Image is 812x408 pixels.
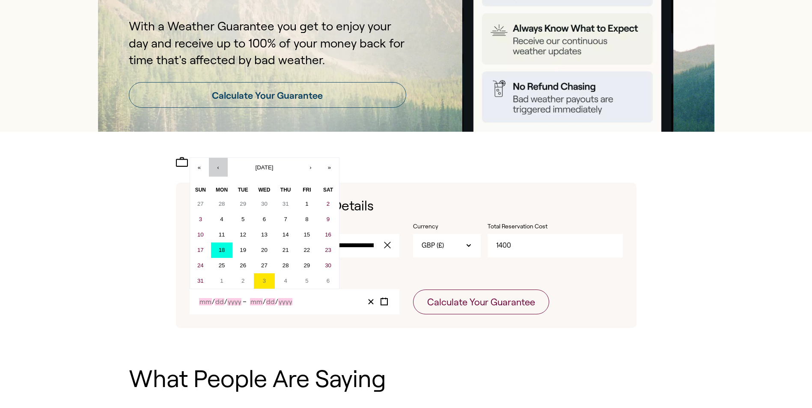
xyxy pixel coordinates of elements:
[254,212,275,227] button: August 6, 2025
[323,187,333,193] abbr: Saturday
[190,212,211,227] button: August 3, 2025
[318,212,339,227] button: August 9, 2025
[195,187,206,193] abbr: Sunday
[325,231,331,238] abbr: August 16, 2025
[275,227,296,242] button: August 14, 2025
[261,231,268,238] abbr: August 13, 2025
[232,227,254,242] button: August 12, 2025
[220,216,223,222] abbr: August 4, 2025
[283,231,289,238] abbr: August 14, 2025
[211,258,232,273] button: August 25, 2025
[243,298,249,305] span: –
[320,158,339,177] button: »
[228,158,301,177] button: [DATE]
[209,158,228,177] button: ‹
[261,262,268,269] abbr: August 27, 2025
[232,242,254,258] button: August 19, 2025
[190,227,211,242] button: August 10, 2025
[296,273,318,289] button: September 5, 2025
[197,201,204,207] abbr: July 27, 2025
[263,298,266,305] span: /
[190,258,211,273] button: August 24, 2025
[129,18,406,68] p: With a Weather Guarantee you get to enjoy your day and receive up to 100% of your money back for ...
[318,258,339,273] button: August 30, 2025
[258,187,270,193] abbr: Wednesday
[488,222,573,231] label: Total Reservation Cost
[275,258,296,273] button: August 28, 2025
[296,258,318,273] button: August 29, 2025
[254,258,275,273] button: August 27, 2025
[284,216,287,222] abbr: August 7, 2025
[327,201,330,207] abbr: August 2, 2025
[378,296,391,307] button: Toggle calendar
[283,262,289,269] abbr: August 28, 2025
[283,247,289,253] abbr: August 21, 2025
[240,247,246,253] abbr: August 19, 2025
[303,247,310,253] abbr: August 22, 2025
[254,273,275,289] button: September 3, 2025
[280,187,291,193] abbr: Thursday
[254,242,275,258] button: August 20, 2025
[325,262,331,269] abbr: August 30, 2025
[241,216,244,222] abbr: August 5, 2025
[266,298,275,305] input: Day
[263,216,266,222] abbr: August 6, 2025
[197,262,204,269] abbr: August 24, 2025
[232,273,254,289] button: September 2, 2025
[227,298,241,305] input: Year
[211,196,232,212] button: July 28, 2025
[381,234,399,257] button: clear value
[176,156,637,169] h2: Upcoming Reservation
[256,164,274,171] span: [DATE]
[254,196,275,212] button: July 30, 2025
[284,278,287,284] abbr: September 4, 2025
[224,298,227,305] span: /
[275,196,296,212] button: July 31, 2025
[212,298,215,305] span: /
[219,231,225,238] abbr: August 11, 2025
[220,278,223,284] abbr: September 1, 2025
[263,278,266,284] abbr: September 3, 2025
[240,201,246,207] abbr: July 29, 2025
[422,241,444,250] span: GBP (£)
[240,231,246,238] abbr: August 12, 2025
[190,273,211,289] button: August 31, 2025
[197,231,204,238] abbr: August 10, 2025
[190,196,623,216] h1: Enter Your Reservation Details
[413,222,481,231] label: Currency
[296,212,318,227] button: August 8, 2025
[327,278,330,284] abbr: September 6, 2025
[216,187,228,193] abbr: Monday
[219,247,225,253] abbr: August 18, 2025
[296,227,318,242] button: August 15, 2025
[241,278,244,284] abbr: September 2, 2025
[318,196,339,212] button: August 2, 2025
[197,278,204,284] abbr: August 31, 2025
[232,212,254,227] button: August 5, 2025
[275,242,296,258] button: August 21, 2025
[275,273,296,289] button: September 4, 2025
[318,273,339,289] button: September 6, 2025
[301,158,320,177] button: ›
[129,366,684,392] h1: What People Are Saying
[211,212,232,227] button: August 4, 2025
[275,298,278,305] span: /
[283,201,289,207] abbr: July 31, 2025
[232,258,254,273] button: August 26, 2025
[219,201,225,207] abbr: July 28, 2025
[238,187,248,193] abbr: Tuesday
[261,201,268,207] abbr: July 30, 2025
[325,247,331,253] abbr: August 23, 2025
[296,196,318,212] button: August 1, 2025
[303,187,311,193] abbr: Friday
[305,216,308,222] abbr: August 8, 2025
[211,227,232,242] button: August 11, 2025
[318,242,339,258] button: August 23, 2025
[250,298,263,305] input: Month
[261,247,268,253] abbr: August 20, 2025
[190,158,209,177] button: «
[211,273,232,289] button: September 1, 2025
[197,247,204,253] abbr: August 17, 2025
[190,196,211,212] button: July 27, 2025
[303,262,310,269] abbr: August 29, 2025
